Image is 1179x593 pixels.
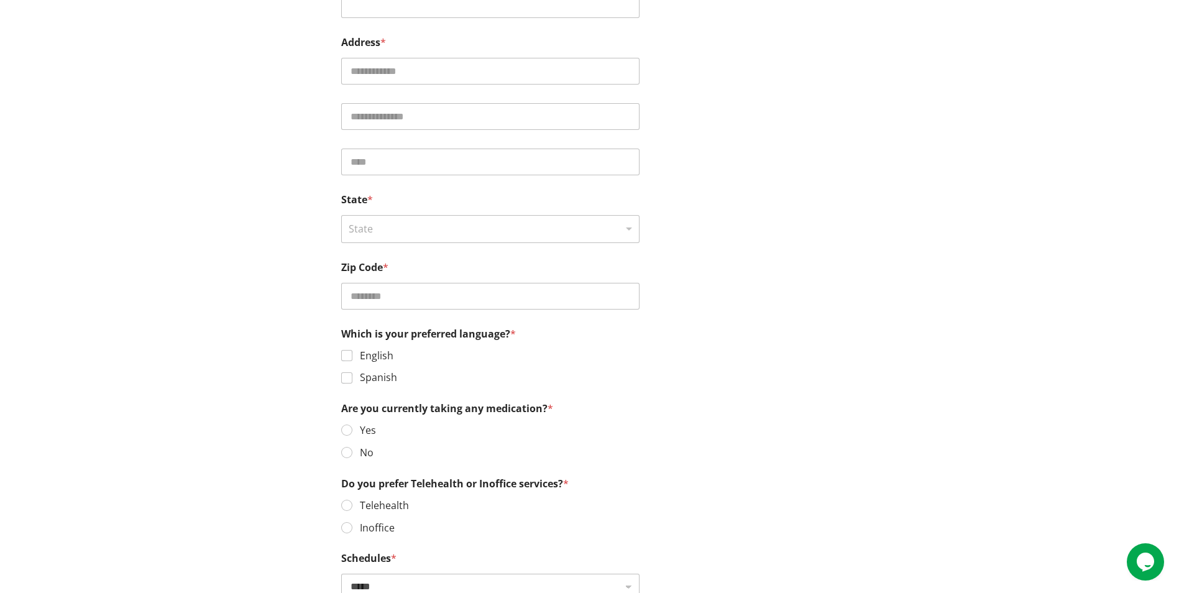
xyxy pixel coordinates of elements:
label: Inoffice [352,522,395,535]
label: Schedules [341,553,838,564]
label: Zip Code [341,262,838,274]
div: State [349,216,614,242]
label: No [352,446,374,459]
iframe: chat widget [1127,543,1167,581]
legend: Are you currently taking any medication? [341,403,553,415]
label: Address [341,37,838,48]
label: Telehealth [352,499,409,512]
label: State [341,194,838,206]
label: Spanish [352,371,397,384]
label: Yes [352,424,376,437]
legend: Do you prefer Telehealth or Inoffice services? [341,478,569,490]
label: English [352,349,393,362]
legend: Which is your preferred language? [341,328,516,340]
